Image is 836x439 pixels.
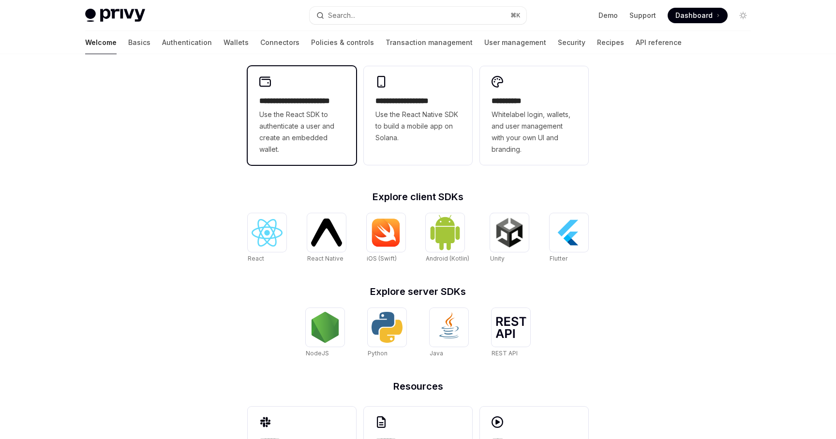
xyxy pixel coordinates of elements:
a: Transaction management [386,31,473,54]
a: UnityUnity [490,213,529,263]
img: REST API [495,317,526,338]
a: Recipes [597,31,624,54]
a: Welcome [85,31,117,54]
a: REST APIREST API [492,308,530,358]
span: Dashboard [675,11,713,20]
a: Wallets [224,31,249,54]
h2: Explore client SDKs [248,192,588,202]
span: Java [430,350,443,357]
img: Flutter [553,217,584,248]
a: Android (Kotlin)Android (Kotlin) [426,213,469,263]
span: iOS (Swift) [367,255,397,262]
img: Android (Kotlin) [430,214,461,250]
a: PythonPython [368,308,406,358]
a: iOS (Swift)iOS (Swift) [367,213,405,263]
span: REST API [492,350,518,357]
div: Search... [328,10,355,21]
a: User management [484,31,546,54]
a: NodeJSNodeJS [306,308,344,358]
span: React Native [307,255,343,262]
span: Android (Kotlin) [426,255,469,262]
a: Basics [128,31,150,54]
img: Python [372,312,403,343]
span: React [248,255,264,262]
h2: Explore server SDKs [248,287,588,296]
img: Unity [494,217,525,248]
a: API reference [636,31,682,54]
a: FlutterFlutter [550,213,588,263]
span: ⌘ K [510,12,521,19]
a: Dashboard [668,8,728,23]
a: Policies & controls [311,31,374,54]
a: Connectors [260,31,299,54]
a: **** *****Whitelabel login, wallets, and user management with your own UI and branding. [480,66,588,165]
a: JavaJava [430,308,468,358]
span: Unity [490,255,505,262]
button: Search...⌘K [310,7,526,24]
img: Java [433,312,464,343]
span: Python [368,350,388,357]
span: Whitelabel login, wallets, and user management with your own UI and branding. [492,109,577,155]
button: Toggle dark mode [735,8,751,23]
span: Flutter [550,255,567,262]
span: Use the React SDK to authenticate a user and create an embedded wallet. [259,109,344,155]
img: iOS (Swift) [371,218,402,247]
a: Demo [598,11,618,20]
img: light logo [85,9,145,22]
span: Use the React Native SDK to build a mobile app on Solana. [375,109,461,144]
a: **** **** **** ***Use the React Native SDK to build a mobile app on Solana. [364,66,472,165]
a: Authentication [162,31,212,54]
a: Support [629,11,656,20]
img: React Native [311,219,342,246]
a: React NativeReact Native [307,213,346,263]
img: NodeJS [310,312,341,343]
a: Security [558,31,585,54]
a: ReactReact [248,213,286,263]
span: NodeJS [306,350,329,357]
h2: Resources [248,381,588,391]
img: React [252,219,283,247]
